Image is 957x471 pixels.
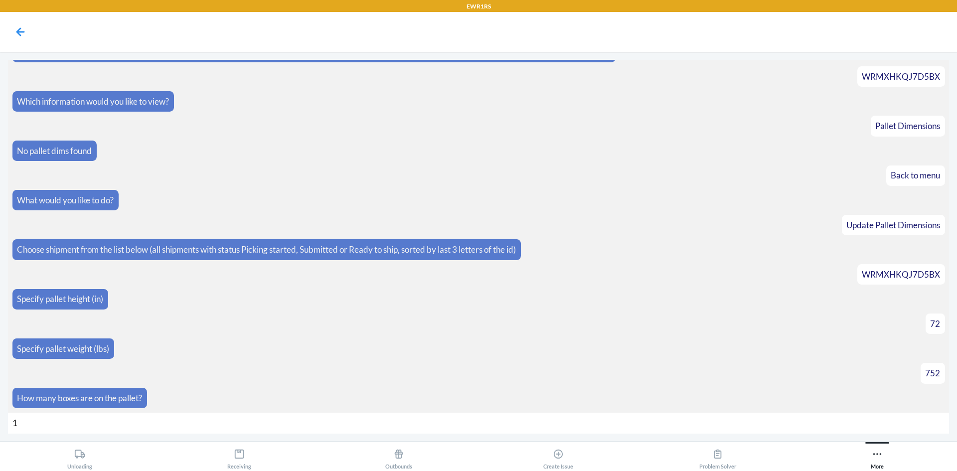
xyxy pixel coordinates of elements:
[862,269,940,280] span: WRMXHKQJ7D5BX
[478,442,638,470] button: Create Issue
[17,194,114,207] p: What would you like to do?
[875,121,940,131] span: Pallet Dimensions
[67,445,92,470] div: Unloading
[846,220,940,230] span: Update Pallet Dimensions
[17,145,92,157] p: No pallet dims found
[385,445,412,470] div: Outbounds
[17,243,516,256] p: Choose shipment from the list below (all shipments with status Picking started, Submitted or Read...
[319,442,478,470] button: Outbounds
[17,293,103,306] p: Specify pallet height (in)
[797,442,957,470] button: More
[227,445,251,470] div: Receiving
[467,2,491,11] p: EWR1RS
[930,318,940,329] span: 72
[925,368,940,378] span: 752
[638,442,797,470] button: Problem Solver
[17,95,169,108] p: Which information would you like to view?
[699,445,736,470] div: Problem Solver
[17,392,142,405] p: How many boxes are on the pallet?
[871,445,884,470] div: More
[17,342,109,355] p: Specify pallet weight (lbs)
[543,445,573,470] div: Create Issue
[159,442,319,470] button: Receiving
[862,71,940,82] span: WRMXHKQJ7D5BX
[891,170,940,180] span: Back to menu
